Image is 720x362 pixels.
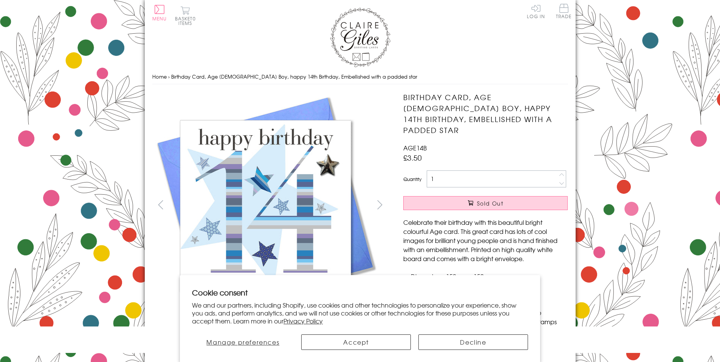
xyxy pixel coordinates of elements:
a: Log In [527,4,545,19]
p: We and our partners, including Shopify, use cookies and other technologies to personalize your ex... [192,301,528,325]
li: Dimensions: 150mm x 150mm [411,272,568,281]
img: Birthday Card, Age 14 Boy, happy 14th Birthday, Embellished with a padded star [152,92,379,319]
a: Home [152,73,167,80]
a: Trade [556,4,572,20]
button: Sold Out [403,196,568,210]
h1: Birthday Card, Age [DEMOGRAPHIC_DATA] Boy, happy 14th Birthday, Embellished with a padded star [403,92,568,135]
nav: breadcrumbs [152,69,568,85]
label: Quantity [403,176,421,183]
span: Sold Out [477,200,503,207]
span: Manage preferences [206,337,279,347]
span: Birthday Card, Age [DEMOGRAPHIC_DATA] Boy, happy 14th Birthday, Embellished with a padded star [171,73,417,80]
button: Accept [301,334,411,350]
a: Privacy Policy [283,316,323,325]
span: Menu [152,15,167,22]
button: prev [152,196,169,213]
button: next [371,196,388,213]
span: 0 items [178,15,196,26]
button: Basket0 items [175,6,196,25]
button: Menu [152,5,167,21]
span: › [168,73,170,80]
span: £3.50 [403,152,422,163]
p: Celebrate their birthday with this beautiful bright colourful Age card. This great card has lots ... [403,218,568,263]
span: Trade [556,4,572,19]
button: Decline [418,334,528,350]
img: Claire Giles Greetings Cards [330,8,390,67]
h2: Cookie consent [192,287,528,298]
span: AGE14B [403,143,427,152]
button: Manage preferences [192,334,294,350]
